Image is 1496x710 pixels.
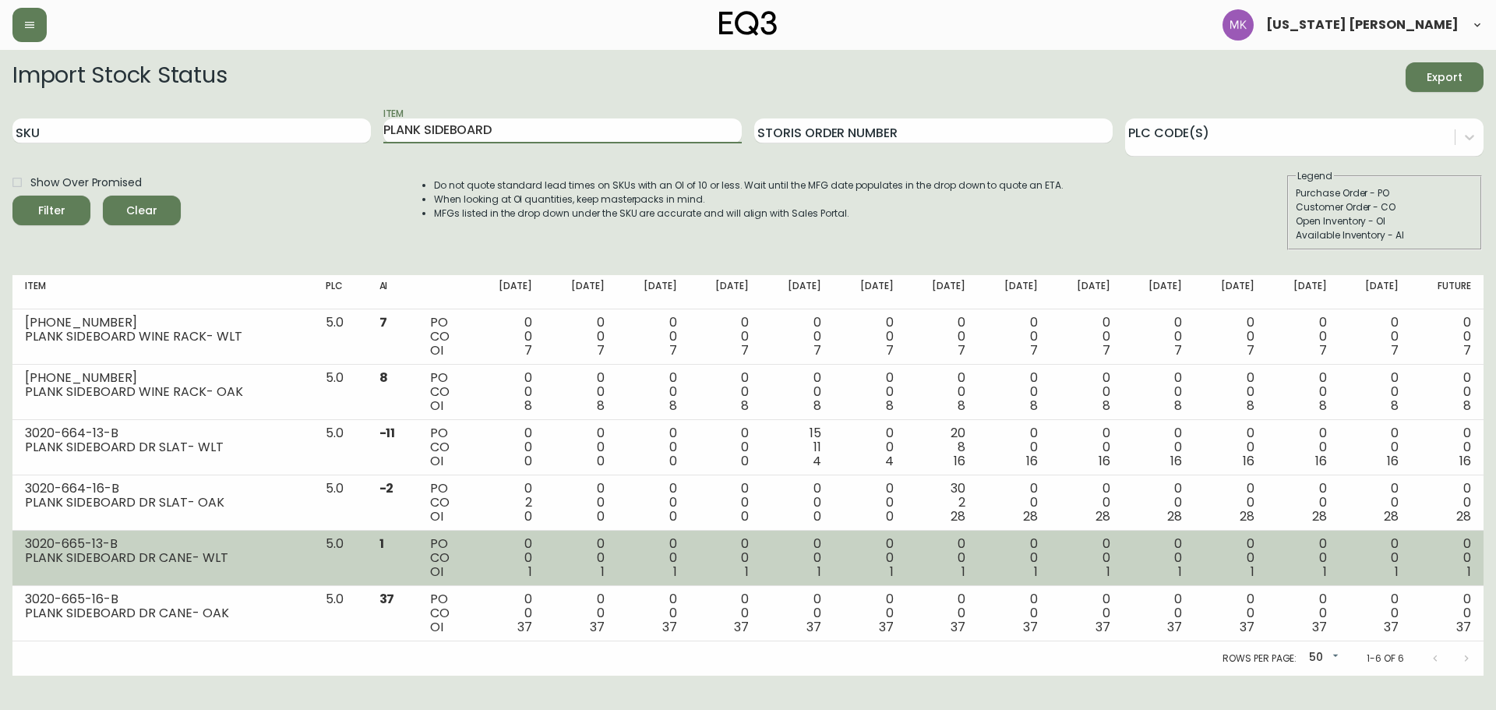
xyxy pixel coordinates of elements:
div: 0 0 [1279,426,1327,468]
span: [US_STATE] [PERSON_NAME] [1266,19,1459,31]
span: 16 [1170,452,1182,470]
div: 0 0 [1207,371,1254,413]
div: 0 0 [485,592,533,634]
span: 8 [958,397,965,415]
span: 1 [1395,563,1399,581]
li: When looking at OI quantities, keep masterpacks in mind. [434,193,1064,207]
span: 37 [879,618,894,636]
div: 0 0 [919,537,966,579]
span: OI [430,341,443,359]
div: 0 0 [1424,592,1471,634]
div: 0 0 [919,592,966,634]
span: 8 [1247,397,1254,415]
span: 7 [1319,341,1327,359]
span: 1 [1178,563,1182,581]
div: 0 0 [557,592,605,634]
div: 0 0 [702,316,750,358]
button: Clear [103,196,181,225]
span: 1 [1467,563,1471,581]
span: 16 [1026,452,1038,470]
div: 0 0 [1207,316,1254,358]
div: 0 0 [1063,426,1110,468]
span: 37 [1456,618,1471,636]
div: 0 0 [774,371,821,413]
div: 0 0 [557,316,605,358]
div: 0 0 [990,316,1038,358]
div: 0 0 [702,426,750,468]
div: 0 0 [557,426,605,468]
div: 0 0 [557,482,605,524]
div: 0 0 [1063,592,1110,634]
span: 7 [1247,341,1254,359]
div: PO CO [430,371,460,413]
div: 0 0 [557,537,605,579]
span: 8 [741,397,749,415]
span: 28 [1096,507,1110,525]
div: 0 0 [1279,537,1327,579]
div: 0 0 [846,537,894,579]
span: 8 [669,397,677,415]
div: 0 0 [1424,426,1471,468]
div: 3020-664-16-B [25,482,301,496]
span: 16 [954,452,965,470]
span: 28 [951,507,965,525]
span: 8 [1030,397,1038,415]
span: 8 [379,369,388,387]
span: 37 [1384,618,1399,636]
span: 37 [517,618,532,636]
div: 0 0 [1135,592,1183,634]
div: 0 0 [990,482,1038,524]
div: 0 0 [702,482,750,524]
div: 0 0 [774,316,821,358]
th: [DATE] [906,275,979,309]
span: 8 [1319,397,1327,415]
span: 0 [813,507,821,525]
span: 7 [1463,341,1471,359]
td: 5.0 [313,365,366,420]
div: 0 0 [846,316,894,358]
p: 1-6 of 6 [1367,652,1404,666]
div: 0 0 [1063,537,1110,579]
span: 1 [1106,563,1110,581]
span: 8 [1463,397,1471,415]
th: [DATE] [1194,275,1267,309]
div: 3020-665-13-B [25,537,301,551]
span: 7 [669,341,677,359]
span: 37 [662,618,677,636]
div: 0 0 [1351,316,1399,358]
span: 1 [379,535,384,553]
th: Future [1411,275,1484,309]
div: 0 0 [1135,482,1183,524]
div: 0 0 [846,426,894,468]
img: ea5e0531d3ed94391639a5d1768dbd68 [1223,9,1254,41]
span: 8 [1103,397,1110,415]
td: 5.0 [313,586,366,641]
td: 5.0 [313,420,366,475]
div: 0 0 [1424,537,1471,579]
span: 7 [1030,341,1038,359]
div: 0 0 [702,537,750,579]
span: 8 [597,397,605,415]
div: 0 0 [1351,426,1399,468]
div: 0 0 [1279,371,1327,413]
span: 1 [528,563,532,581]
div: 0 0 [846,592,894,634]
div: 0 0 [485,537,533,579]
div: PLANK SIDEBOARD WINE RACK- OAK [25,385,301,399]
span: 1 [817,563,821,581]
th: [DATE] [545,275,617,309]
div: 0 0 [1424,316,1471,358]
div: 0 0 [1351,537,1399,579]
span: 37 [590,618,605,636]
span: 37 [1312,618,1327,636]
span: 0 [669,507,677,525]
span: 4 [813,452,821,470]
span: 16 [1459,452,1471,470]
div: PO CO [430,426,460,468]
div: 0 0 [846,482,894,524]
div: 0 0 [557,371,605,413]
button: Filter [12,196,90,225]
span: 1 [745,563,749,581]
div: 0 0 [774,537,821,579]
span: OI [430,397,443,415]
